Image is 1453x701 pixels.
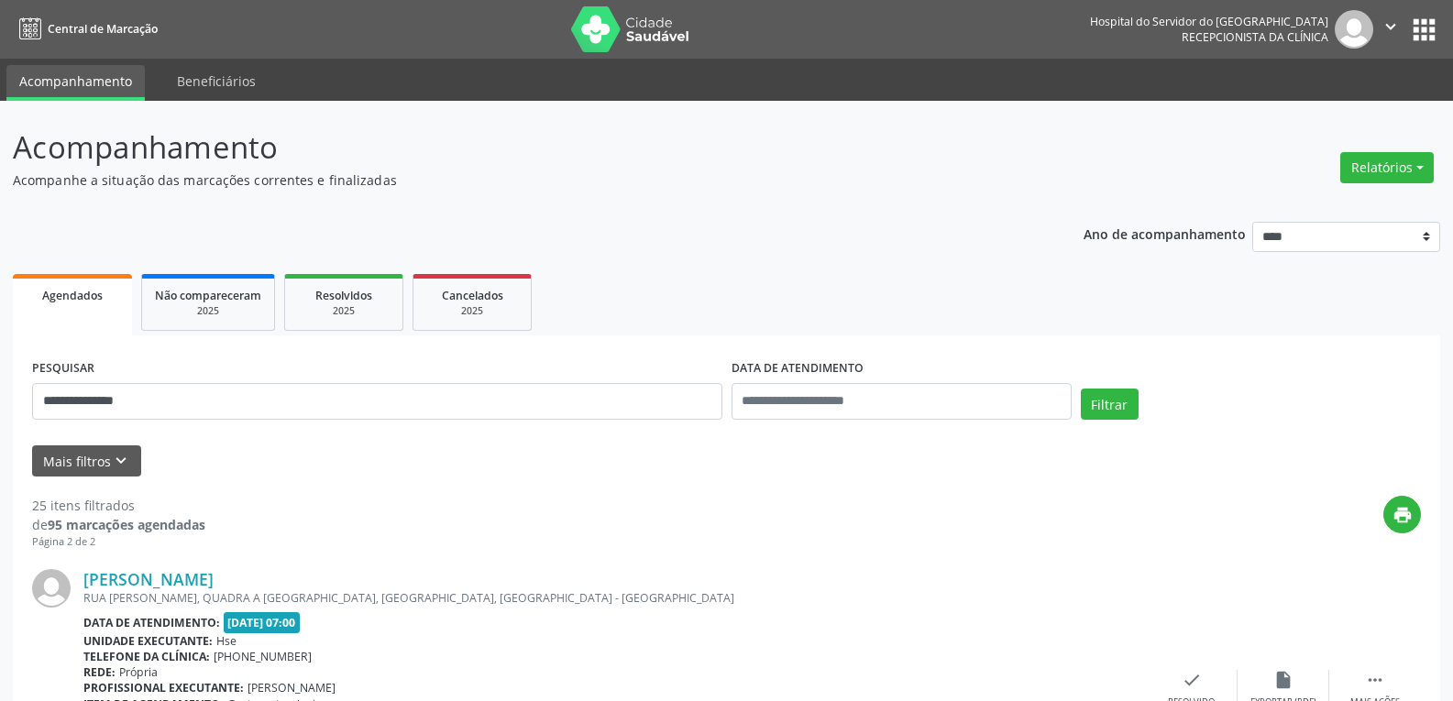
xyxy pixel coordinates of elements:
span: Resolvidos [315,288,372,303]
b: Unidade executante: [83,633,213,649]
i: keyboard_arrow_down [111,451,131,471]
div: de [32,515,205,534]
button: apps [1408,14,1440,46]
span: Própria [119,664,158,680]
b: Telefone da clínica: [83,649,210,664]
label: PESQUISAR [32,355,94,383]
button:  [1373,10,1408,49]
b: Rede: [83,664,116,680]
p: Acompanhe a situação das marcações correntes e finalizadas [13,170,1012,190]
div: 2025 [155,304,261,318]
div: RUA [PERSON_NAME], QUADRA A [GEOGRAPHIC_DATA], [GEOGRAPHIC_DATA], [GEOGRAPHIC_DATA] - [GEOGRAPHIC... [83,590,1146,606]
img: img [32,569,71,608]
span: Hse [216,633,237,649]
div: Página 2 de 2 [32,534,205,550]
p: Ano de acompanhamento [1084,222,1246,245]
div: Hospital do Servidor do [GEOGRAPHIC_DATA] [1090,14,1328,29]
i: insert_drive_file [1273,670,1293,690]
strong: 95 marcações agendadas [48,516,205,533]
p: Acompanhamento [13,125,1012,170]
label: DATA DE ATENDIMENTO [732,355,864,383]
i:  [1381,16,1401,37]
i: check [1182,670,1202,690]
a: [PERSON_NAME] [83,569,214,589]
span: [PHONE_NUMBER] [214,649,312,664]
img: img [1335,10,1373,49]
a: Central de Marcação [13,14,158,44]
button: print [1383,496,1421,533]
span: [PERSON_NAME] [248,680,336,696]
button: Mais filtroskeyboard_arrow_down [32,445,141,477]
span: Cancelados [442,288,503,303]
div: 2025 [298,304,390,318]
span: Central de Marcação [48,21,158,37]
b: Profissional executante: [83,680,244,696]
span: Recepcionista da clínica [1182,29,1328,45]
div: 25 itens filtrados [32,496,205,515]
span: [DATE] 07:00 [224,612,301,633]
b: Data de atendimento: [83,615,220,630]
div: 2025 [426,304,518,318]
span: Não compareceram [155,288,261,303]
button: Filtrar [1081,389,1139,420]
i: print [1392,505,1413,525]
a: Beneficiários [164,65,269,97]
span: Agendados [42,288,103,303]
i:  [1365,670,1385,690]
button: Relatórios [1340,152,1434,183]
a: Acompanhamento [6,65,145,101]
